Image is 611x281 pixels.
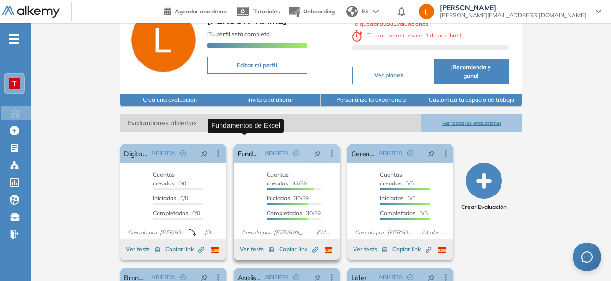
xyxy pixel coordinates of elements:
[267,209,302,217] span: Completados
[126,244,160,255] button: Ver tests
[153,209,188,217] span: Completados
[581,251,593,263] span: message
[440,12,586,19] span: [PERSON_NAME][EMAIL_ADDRESS][DOMAIN_NAME]
[428,273,435,281] span: pushpin
[153,195,176,202] span: Iniciadas
[165,245,204,254] span: Copiar link
[293,274,299,280] span: check-circle
[346,6,358,17] img: world
[207,57,307,74] button: Editar mi perfil
[2,6,60,18] img: Logo
[151,149,175,158] span: ABIERTA
[265,149,289,158] span: ABIERTA
[288,1,335,22] button: Onboarding
[380,20,393,27] b: 9998
[352,30,363,42] img: clock-svg
[131,8,196,72] img: Foto de perfil
[392,245,431,254] span: Copiar link
[461,203,507,211] span: Crear Evaluación
[312,228,336,237] span: [DATE]
[352,20,428,27] span: Te quedan Evaluaciones
[9,38,19,40] i: -
[428,149,435,157] span: pushpin
[351,228,417,237] span: Creado por: [PERSON_NAME]
[421,146,442,161] button: pushpin
[267,171,307,187] span: 34/39
[124,144,147,163] a: Digital Operations
[180,150,186,156] span: check-circle
[380,171,402,187] span: Cuentas creadas
[293,150,299,156] span: check-circle
[352,32,462,39] span: ¡ Tu plan se renueva el !
[380,171,414,187] span: 5/5
[267,195,309,202] span: 30/39
[153,209,200,217] span: 0/0
[303,8,335,15] span: Onboarding
[12,80,17,87] span: T
[267,171,289,187] span: Cuentas creadas
[201,149,208,157] span: pushpin
[380,209,428,217] span: 5/5
[238,228,312,237] span: Creado por: [PERSON_NAME]
[407,274,413,280] span: check-circle
[314,149,321,157] span: pushpin
[164,5,227,16] a: Agendar una demo
[194,146,215,161] button: pushpin
[238,144,261,163] a: Fundamentos de Excel
[279,245,318,254] span: Copiar link
[307,146,328,161] button: pushpin
[392,244,431,255] button: Copiar link
[267,195,290,202] span: Iniciadas
[421,114,522,132] button: Ver todas las evaluaciones
[351,144,375,163] a: Gerente de Planta
[407,150,413,156] span: check-circle
[321,94,421,107] button: Personaliza la experiencia
[373,10,379,13] img: arrow
[220,94,321,107] button: Invita a colaborar
[153,171,175,187] span: Cuentas creadas
[124,228,189,237] span: Creado por: [PERSON_NAME]
[279,244,318,255] button: Copiar link
[417,228,450,237] span: 24 abr. 2025
[353,244,388,255] button: Ver tests
[421,94,522,107] button: Customiza tu espacio de trabajo
[165,244,204,255] button: Copiar link
[380,209,415,217] span: Completados
[379,149,403,158] span: ABIERTA
[153,195,188,202] span: 0/0
[380,195,403,202] span: Iniciadas
[461,163,507,211] button: Crear Evaluación
[314,273,321,281] span: pushpin
[120,94,220,107] button: Crea una evaluación
[438,247,446,253] img: ESP
[201,273,208,281] span: pushpin
[253,8,280,15] span: Tutoriales
[380,195,415,202] span: 5/5
[208,119,284,133] div: Fundamentos de Excel
[175,8,227,15] span: Agendar una demo
[267,209,321,217] span: 30/39
[207,30,271,37] span: ¡Tu perfil está completo!
[180,274,186,280] span: check-circle
[153,171,186,187] span: 0/0
[325,247,332,253] img: ESP
[424,32,460,39] b: 1 de octubre
[362,7,369,16] span: ES
[240,244,274,255] button: Ver tests
[440,4,586,12] span: [PERSON_NAME]
[201,228,222,237] span: [DATE]
[352,67,425,84] button: Ver planes
[434,59,509,84] button: ¡Recomienda y gana!
[120,114,421,132] span: Evaluaciones abiertas
[211,247,219,253] img: ESP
